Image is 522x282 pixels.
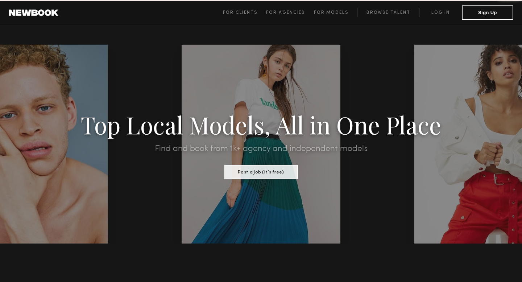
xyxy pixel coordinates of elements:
[39,113,483,136] h1: Top Local Models, All in One Place
[224,167,298,175] a: Post a Job (it’s free)
[314,11,348,15] span: For Models
[224,165,298,179] button: Post a Job (it’s free)
[462,5,513,20] button: Sign Up
[223,11,257,15] span: For Clients
[223,8,266,17] a: For Clients
[419,8,462,17] a: Log in
[357,8,419,17] a: Browse Talent
[314,8,357,17] a: For Models
[266,11,305,15] span: For Agencies
[266,8,314,17] a: For Agencies
[39,144,483,153] h2: Find and book from 1k+ agency and independent models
